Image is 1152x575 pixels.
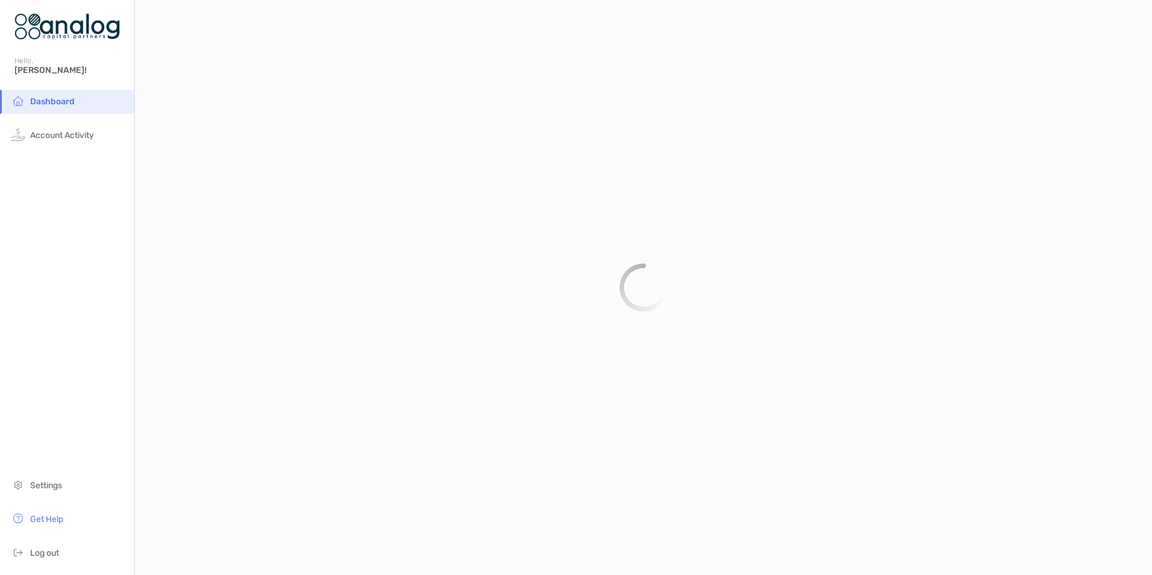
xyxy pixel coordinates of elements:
img: get-help icon [11,511,25,526]
img: settings icon [11,477,25,492]
span: Settings [30,480,62,491]
img: Zoe Logo [14,5,120,48]
span: Log out [30,548,59,558]
span: [PERSON_NAME]! [14,65,127,75]
img: logout icon [11,545,25,559]
span: Get Help [30,514,63,524]
span: Dashboard [30,96,75,107]
img: activity icon [11,127,25,142]
span: Account Activity [30,130,94,140]
img: household icon [11,93,25,108]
